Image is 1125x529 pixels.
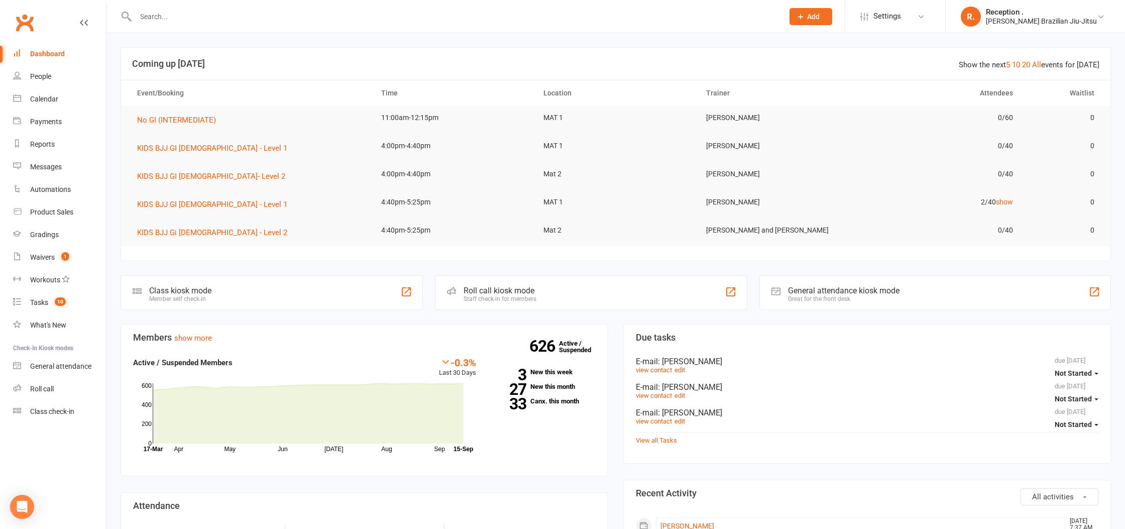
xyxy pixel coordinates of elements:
strong: 626 [529,339,559,354]
a: Payments [13,111,106,133]
div: Messages [30,163,62,171]
a: view contact [636,366,672,374]
th: Time [372,80,535,106]
h3: Due tasks [636,333,1098,343]
td: 2/40 [859,190,1022,214]
td: [PERSON_NAME] [697,190,860,214]
th: Event/Booking [128,80,372,106]
div: Roll call [30,385,54,393]
a: show [996,198,1013,206]
td: 4:40pm-5:25pm [372,219,535,242]
span: 10 [55,297,66,306]
strong: 27 [491,382,526,397]
h3: Recent Activity [636,488,1098,498]
td: 0 [1022,134,1103,158]
div: Staff check-in for members [464,295,536,302]
td: 4:40pm-5:25pm [372,190,535,214]
div: General attendance kiosk mode [788,286,899,295]
td: MAT 1 [534,134,697,158]
a: edit [674,417,685,425]
a: What's New [13,314,106,337]
a: Gradings [13,224,106,246]
td: Mat 2 [534,162,697,186]
a: Workouts [13,269,106,291]
td: 4:00pm-4:40pm [372,162,535,186]
strong: 33 [491,396,526,411]
a: 3New this week [491,369,596,375]
a: 20 [1022,60,1030,69]
button: Add [790,8,832,25]
td: [PERSON_NAME] and [PERSON_NAME] [697,219,860,242]
div: Waivers [30,253,55,261]
div: Workouts [30,276,60,284]
span: Not Started [1055,369,1092,377]
span: Settings [873,5,901,28]
a: view contact [636,392,672,399]
a: Roll call [13,378,106,400]
th: Trainer [697,80,860,106]
th: Waitlist [1022,80,1103,106]
a: Tasks 10 [13,291,106,314]
button: Not Started [1055,364,1098,382]
strong: Active / Suspended Members [133,358,233,367]
div: General attendance [30,362,91,370]
th: Attendees [859,80,1022,106]
td: 0 [1022,162,1103,186]
a: Reports [13,133,106,156]
a: People [13,65,106,88]
div: Last 30 Days [439,357,476,378]
div: Tasks [30,298,48,306]
span: Not Started [1055,420,1092,429]
span: KIDS BJJ GI [DEMOGRAPHIC_DATA] - Level 1 [137,144,287,153]
div: Payments [30,118,62,126]
span: KIDS BJJ Gi [DEMOGRAPHIC_DATA] - Level 2 [137,228,287,237]
a: Automations [13,178,106,201]
a: View all Tasks [636,437,677,444]
a: General attendance kiosk mode [13,355,106,378]
td: 0/40 [859,219,1022,242]
button: KIDS BJJ GI [DEMOGRAPHIC_DATA] - Level 1 [137,142,294,154]
td: 0/40 [859,162,1022,186]
td: [PERSON_NAME] [697,162,860,186]
a: Messages [13,156,106,178]
a: show more [174,334,212,343]
span: : [PERSON_NAME] [658,357,722,366]
span: KIDS BJJ GI [DEMOGRAPHIC_DATA] - Level 1 [137,200,287,209]
td: 4:00pm-4:40pm [372,134,535,158]
h3: Attendance [133,501,596,511]
div: What's New [30,321,66,329]
a: 33Canx. this month [491,398,596,404]
span: Add [807,13,820,21]
td: 0 [1022,106,1103,130]
a: 626Active / Suspended [559,333,603,361]
div: Member self check-in [149,295,211,302]
td: 0 [1022,190,1103,214]
a: Clubworx [12,10,37,35]
div: Great for the front desk [788,295,899,302]
td: 0/60 [859,106,1022,130]
span: : [PERSON_NAME] [658,382,722,392]
button: KIDS BJJ GI [DEMOGRAPHIC_DATA]- Level 2 [137,170,292,182]
div: Product Sales [30,208,73,216]
button: KIDS BJJ GI [DEMOGRAPHIC_DATA] - Level 1 [137,198,294,210]
div: Automations [30,185,71,193]
div: R. [961,7,981,27]
span: KIDS BJJ GI [DEMOGRAPHIC_DATA]- Level 2 [137,172,285,181]
td: 11:00am-12:15pm [372,106,535,130]
a: Product Sales [13,201,106,224]
div: Gradings [30,231,59,239]
a: Dashboard [13,43,106,65]
div: People [30,72,51,80]
div: E-mail [636,408,1098,417]
div: E-mail [636,357,1098,366]
a: view contact [636,417,672,425]
div: Class check-in [30,407,74,415]
span: All activities [1032,492,1074,501]
strong: 3 [491,367,526,382]
a: edit [674,366,685,374]
div: [PERSON_NAME] Brazilian Jiu-Jitsu [986,17,1097,26]
a: Waivers 1 [13,246,106,269]
input: Search... [133,10,776,24]
a: All [1032,60,1041,69]
div: -0.3% [439,357,476,368]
